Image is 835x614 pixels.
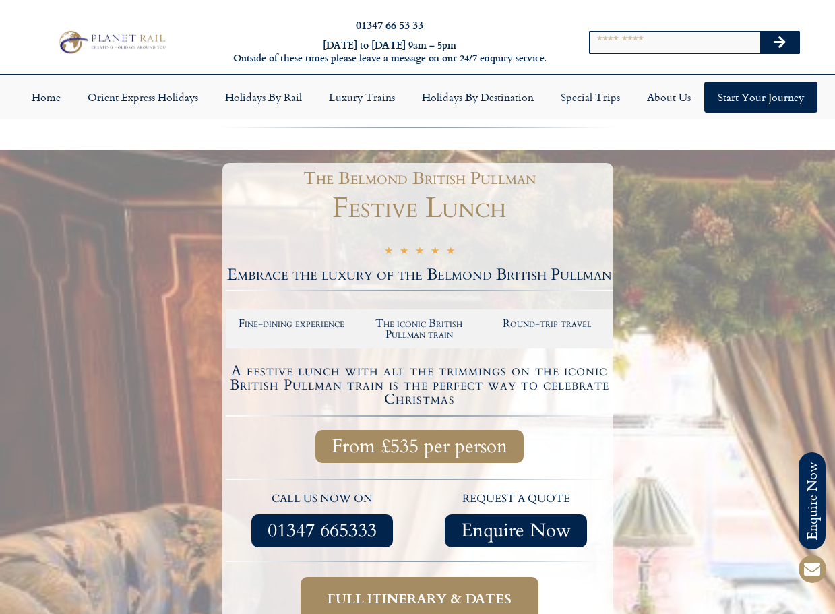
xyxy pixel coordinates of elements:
a: From £535 per person [315,430,524,463]
span: 01347 665333 [268,522,377,539]
a: Holidays by Rail [212,82,315,113]
img: Planet Rail Train Holidays Logo [55,28,168,56]
div: 5/5 [384,245,455,259]
a: Home [18,82,74,113]
i: ★ [446,246,455,259]
a: 01347 665333 [251,514,393,547]
h2: Embrace the luxury of the Belmond British Pullman [226,267,613,283]
a: 01347 66 53 33 [356,17,423,32]
span: Full itinerary & dates [328,590,512,607]
a: Special Trips [547,82,633,113]
nav: Menu [7,82,828,113]
h6: [DATE] to [DATE] 9am – 5pm Outside of these times please leave a message on our 24/7 enquiry serv... [226,39,553,64]
i: ★ [400,246,408,259]
h2: Round-trip travel [490,318,605,329]
a: Start your Journey [704,82,817,113]
h1: The Belmond British Pullman [233,170,607,187]
a: Enquire Now [445,514,587,547]
i: ★ [384,246,393,259]
a: Orient Express Holidays [74,82,212,113]
a: Holidays by Destination [408,82,547,113]
span: Enquire Now [461,522,571,539]
i: ★ [431,246,439,259]
h2: The iconic British Pullman train [362,318,476,340]
p: call us now on [233,491,413,508]
a: Luxury Trains [315,82,408,113]
span: From £535 per person [332,438,507,455]
p: request a quote [426,491,607,508]
h1: Festive Lunch [226,194,613,222]
h4: A festive lunch with all the trimmings on the iconic British Pullman train is the perfect way to ... [228,364,611,406]
button: Search [760,32,799,53]
i: ★ [415,246,424,259]
h2: Fine-dining experience [235,318,349,329]
a: About Us [633,82,704,113]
